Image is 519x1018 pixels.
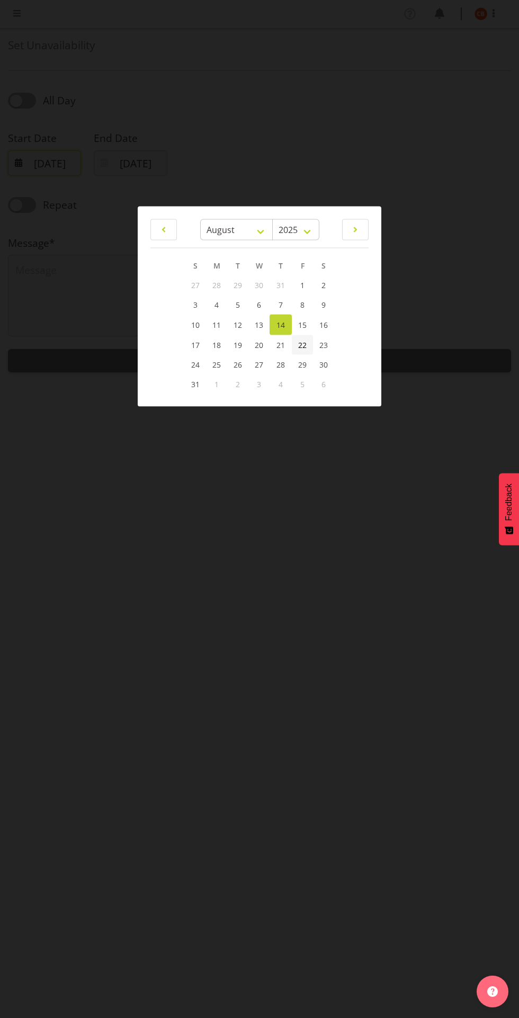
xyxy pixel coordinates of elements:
span: 20 [255,340,263,350]
span: W [256,260,263,270]
span: 3 [193,299,198,309]
span: 6 [257,299,261,309]
span: 2 [236,379,240,389]
span: 24 [191,359,200,369]
span: 3 [257,379,261,389]
span: 30 [319,359,328,369]
a: 7 [270,294,292,314]
span: M [213,260,220,270]
a: 2 [313,275,334,294]
span: 9 [321,299,326,309]
span: F [301,260,305,270]
a: 28 [270,354,292,374]
span: S [193,260,198,270]
a: 23 [313,335,334,354]
span: 1 [300,280,305,290]
a: 8 [292,294,313,314]
a: 1 [292,275,313,294]
span: 2 [321,280,326,290]
span: 25 [212,359,221,369]
span: 1 [214,379,219,389]
a: 30 [313,354,334,374]
span: 8 [300,299,305,309]
span: 14 [276,319,285,329]
a: 3 [185,294,206,314]
span: 6 [321,379,326,389]
a: 12 [227,314,248,335]
a: 31 [185,374,206,394]
a: 14 [270,314,292,335]
span: S [321,260,326,270]
button: Feedback - Show survey [499,473,519,545]
span: 26 [234,359,242,369]
span: 28 [212,280,221,290]
a: 6 [248,294,270,314]
a: 25 [206,354,227,374]
a: 11 [206,314,227,335]
a: 4 [206,294,227,314]
a: 17 [185,335,206,354]
span: 5 [236,299,240,309]
span: 19 [234,340,242,350]
a: 27 [248,354,270,374]
span: 27 [191,280,200,290]
span: 4 [214,299,219,309]
a: 18 [206,335,227,354]
span: 21 [276,340,285,350]
span: 27 [255,359,263,369]
a: 21 [270,335,292,354]
span: T [236,260,240,270]
a: 29 [292,354,313,374]
span: T [279,260,283,270]
span: 12 [234,319,242,329]
a: 26 [227,354,248,374]
a: 15 [292,314,313,335]
span: 18 [212,340,221,350]
span: 13 [255,319,263,329]
span: Feedback [504,484,514,521]
a: 5 [227,294,248,314]
a: 20 [248,335,270,354]
span: 29 [298,359,307,369]
span: 11 [212,319,221,329]
span: 30 [255,280,263,290]
span: 23 [319,340,328,350]
span: 17 [191,340,200,350]
a: 19 [227,335,248,354]
span: 29 [234,280,242,290]
span: 31 [191,379,200,389]
span: 28 [276,359,285,369]
span: 5 [300,379,305,389]
span: 22 [298,340,307,350]
span: 4 [279,379,283,389]
img: help-xxl-2.png [487,986,498,997]
a: 16 [313,314,334,335]
a: 10 [185,314,206,335]
span: 10 [191,319,200,329]
a: 22 [292,335,313,354]
span: 7 [279,299,283,309]
a: 9 [313,294,334,314]
span: 16 [319,319,328,329]
a: 13 [248,314,270,335]
span: 31 [276,280,285,290]
span: 15 [298,319,307,329]
a: 24 [185,354,206,374]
